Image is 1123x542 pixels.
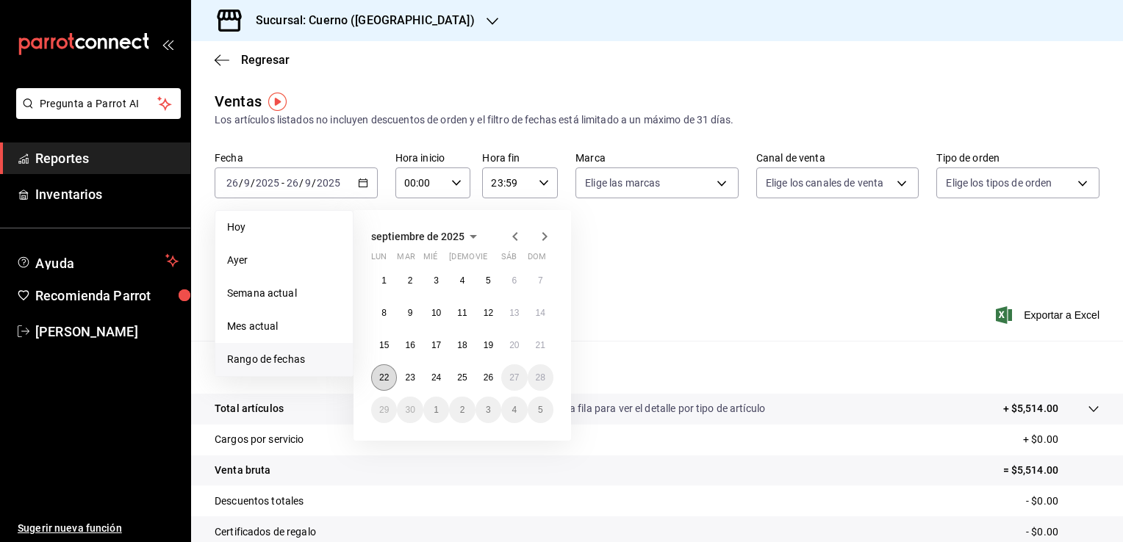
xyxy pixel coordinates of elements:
button: 5 de septiembre de 2025 [476,267,501,294]
input: ---- [255,177,280,189]
button: 1 de octubre de 2025 [423,397,449,423]
button: 15 de septiembre de 2025 [371,332,397,358]
button: 4 de septiembre de 2025 [449,267,475,294]
span: Elige los tipos de orden [946,176,1052,190]
input: -- [304,177,312,189]
button: 28 de septiembre de 2025 [528,364,553,391]
label: Hora inicio [395,153,471,163]
button: Exportar a Excel [999,306,1099,324]
abbr: 30 de septiembre de 2025 [405,405,415,415]
button: 3 de septiembre de 2025 [423,267,449,294]
button: 10 de septiembre de 2025 [423,300,449,326]
button: 11 de septiembre de 2025 [449,300,475,326]
label: Marca [575,153,739,163]
button: 25 de septiembre de 2025 [449,364,475,391]
h3: Sucursal: Cuerno ([GEOGRAPHIC_DATA]) [244,12,475,29]
p: Descuentos totales [215,494,304,509]
button: 17 de septiembre de 2025 [423,332,449,358]
span: Sugerir nueva función [18,521,179,536]
button: 16 de septiembre de 2025 [397,332,423,358]
div: Los artículos listados no incluyen descuentos de orden y el filtro de fechas está limitado a un m... [215,112,1099,128]
abbr: 2 de octubre de 2025 [460,405,465,415]
input: -- [286,177,299,189]
abbr: 6 de septiembre de 2025 [512,275,517,286]
button: 29 de septiembre de 2025 [371,397,397,423]
a: Pregunta a Parrot AI [10,106,181,122]
button: 23 de septiembre de 2025 [397,364,423,391]
button: 9 de septiembre de 2025 [397,300,423,326]
button: 8 de septiembre de 2025 [371,300,397,326]
abbr: 12 de septiembre de 2025 [484,308,493,318]
abbr: 23 de septiembre de 2025 [405,372,415,383]
p: = $5,514.00 [1003,463,1099,478]
span: Recomienda Parrot [35,286,179,306]
abbr: 26 de septiembre de 2025 [484,372,493,383]
span: Elige los canales de venta [766,176,883,190]
p: + $5,514.00 [1003,401,1058,416]
abbr: 7 de septiembre de 2025 [538,275,543,286]
p: - $0.00 [1026,524,1099,540]
span: - [281,177,284,189]
p: Total artículos [215,401,284,416]
button: 4 de octubre de 2025 [501,397,527,423]
button: 30 de septiembre de 2025 [397,397,423,423]
abbr: 21 de septiembre de 2025 [536,340,545,350]
div: Ventas [215,90,262,112]
button: 20 de septiembre de 2025 [501,332,527,358]
abbr: 29 de septiembre de 2025 [379,405,389,415]
abbr: 3 de septiembre de 2025 [434,275,439,286]
abbr: 4 de septiembre de 2025 [460,275,465,286]
abbr: 17 de septiembre de 2025 [431,340,441,350]
span: / [251,177,255,189]
img: Tooltip marker [268,93,287,111]
abbr: lunes [371,252,387,267]
button: 19 de septiembre de 2025 [476,332,501,358]
span: Inventarios [35,184,179,204]
span: Mes actual [227,319,341,334]
span: Reportes [35,148,179,168]
button: Pregunta a Parrot AI [16,88,181,119]
button: 12 de septiembre de 2025 [476,300,501,326]
label: Tipo de orden [936,153,1099,163]
abbr: 18 de septiembre de 2025 [457,340,467,350]
abbr: 1 de octubre de 2025 [434,405,439,415]
abbr: domingo [528,252,546,267]
button: 5 de octubre de 2025 [528,397,553,423]
p: Da clic en la fila para ver el detalle por tipo de artículo [521,401,765,416]
p: Resumen [215,358,1099,376]
abbr: 27 de septiembre de 2025 [509,372,519,383]
span: Semana actual [227,286,341,301]
abbr: 8 de septiembre de 2025 [381,308,387,318]
button: 18 de septiembre de 2025 [449,332,475,358]
abbr: 9 de septiembre de 2025 [408,308,413,318]
span: / [312,177,316,189]
abbr: 15 de septiembre de 2025 [379,340,389,350]
p: Certificados de regalo [215,524,316,540]
abbr: martes [397,252,415,267]
label: Hora fin [482,153,558,163]
button: 27 de septiembre de 2025 [501,364,527,391]
span: / [299,177,304,189]
abbr: 11 de septiembre de 2025 [457,308,467,318]
button: 13 de septiembre de 2025 [501,300,527,326]
abbr: 2 de septiembre de 2025 [408,275,413,286]
abbr: 10 de septiembre de 2025 [431,308,441,318]
p: - $0.00 [1026,494,1099,509]
span: septiembre de 2025 [371,231,464,242]
span: Ayuda [35,252,159,270]
p: Cargos por servicio [215,432,304,447]
abbr: 24 de septiembre de 2025 [431,372,441,383]
button: 2 de octubre de 2025 [449,397,475,423]
button: 2 de septiembre de 2025 [397,267,423,294]
button: 24 de septiembre de 2025 [423,364,449,391]
input: -- [243,177,251,189]
abbr: sábado [501,252,517,267]
abbr: 4 de octubre de 2025 [512,405,517,415]
button: 1 de septiembre de 2025 [371,267,397,294]
abbr: miércoles [423,252,437,267]
button: septiembre de 2025 [371,228,482,245]
span: Hoy [227,220,341,235]
abbr: 5 de septiembre de 2025 [486,275,491,286]
button: open_drawer_menu [162,38,173,50]
span: Pregunta a Parrot AI [40,96,158,112]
